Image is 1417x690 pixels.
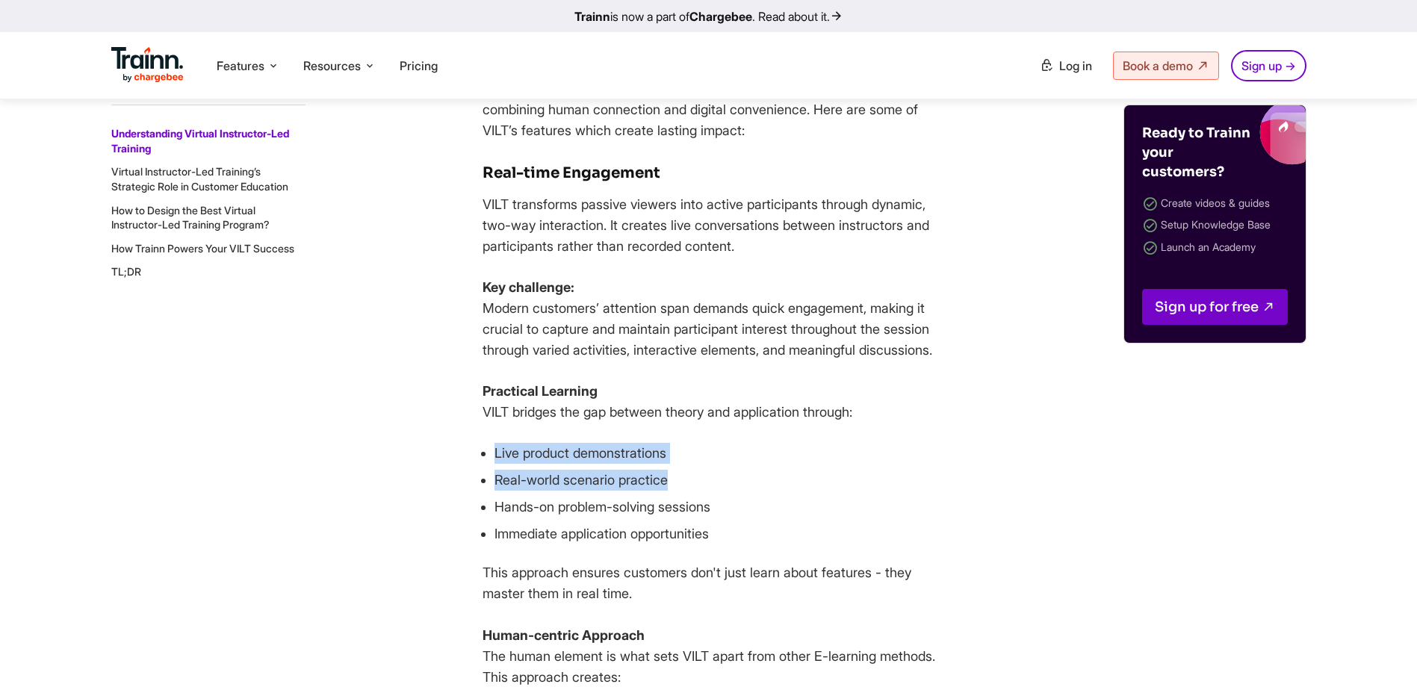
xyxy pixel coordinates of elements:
a: Understanding Virtual Instructor-Led Training [111,127,289,155]
span: Features [217,57,264,74]
li: Live product demonstrations [494,443,946,464]
p: Modern customers’ attention span demands quick engagement, making it crucial to capture and maint... [483,277,946,361]
a: Sign up → [1231,50,1306,81]
li: Create videos & guides [1142,193,1288,215]
a: Sign up for free [1142,289,1288,325]
li: Real-world scenario practice [494,470,946,491]
img: Trainn Logo [111,47,185,83]
a: Pricing [400,58,438,73]
a: Virtual Instructor-Led Training’s Strategic Role in Customer Education [111,165,288,193]
a: Book a demo [1113,52,1219,80]
img: Trainn blogs [1155,105,1306,165]
p: This approach ensures customers don't just learn about features - they master them in real time. ... [483,562,946,688]
strong: Human-centric Approach [483,627,645,643]
li: Setup Knowledge Base [1142,215,1288,237]
b: Chargebee [689,9,752,24]
strong: Practical Learning [483,383,598,399]
strong: Real-time Engagement [483,164,660,182]
b: Trainn [574,9,610,24]
p: VILT transforms passive viewers into active participants through dynamic, two-way interaction. It... [483,194,946,257]
span: Log in [1059,58,1092,73]
li: Launch an Academy [1142,237,1288,259]
h4: Ready to Trainn your customers? [1142,123,1254,181]
a: How to Design the Best Virtual Instructor-Led Training Program? [111,203,270,231]
a: Log in [1031,52,1101,79]
span: Resources [303,57,361,74]
p: VILT bridges the gap between theory and application through: [483,381,946,423]
iframe: Chat Widget [1342,618,1417,690]
span: Book a demo [1123,58,1193,73]
strong: Key challenge: [483,279,574,295]
a: TL;DR [111,265,141,278]
li: Immediate application opportunities [494,523,946,544]
li: Hands-on problem-solving sessions [494,497,946,517]
a: How Trainn Powers Your VILT Success [111,242,294,255]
